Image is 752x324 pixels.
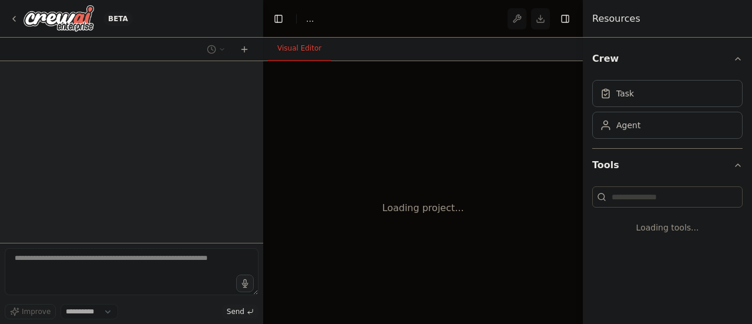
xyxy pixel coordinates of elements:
[306,13,314,25] span: ...
[236,275,254,292] button: Click to speak your automation idea
[592,12,640,26] h4: Resources
[268,36,331,61] button: Visual Editor
[592,149,743,182] button: Tools
[270,11,287,27] button: Hide left sidebar
[222,305,258,319] button: Send
[592,75,743,148] div: Crew
[592,182,743,252] div: Tools
[306,13,314,25] nav: breadcrumb
[103,12,133,26] div: BETA
[235,42,254,56] button: Start a new chat
[616,119,640,131] div: Agent
[227,307,244,316] span: Send
[557,11,573,27] button: Hide right sidebar
[382,201,464,215] div: Loading project...
[592,42,743,75] button: Crew
[22,307,51,316] span: Improve
[23,5,94,32] img: Logo
[592,212,743,243] div: Loading tools...
[616,88,634,99] div: Task
[202,42,230,56] button: Switch to previous chat
[5,304,56,319] button: Improve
